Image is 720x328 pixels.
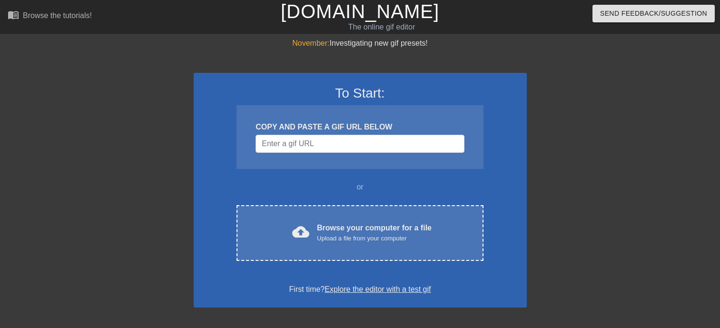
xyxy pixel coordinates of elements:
[23,11,92,20] div: Browse the tutorials!
[600,8,707,20] span: Send Feedback/Suggestion
[206,85,514,101] h3: To Start:
[292,39,329,47] span: November:
[317,222,432,243] div: Browse your computer for a file
[8,9,19,20] span: menu_book
[325,285,431,293] a: Explore the editor with a test gif
[256,135,464,153] input: Username
[281,1,439,22] a: [DOMAIN_NAME]
[8,9,92,24] a: Browse the tutorials!
[218,181,502,193] div: or
[292,223,309,240] span: cloud_upload
[194,38,527,49] div: Investigating new gif presets!
[256,121,464,133] div: COPY AND PASTE A GIF URL BELOW
[206,284,514,295] div: First time?
[592,5,715,22] button: Send Feedback/Suggestion
[245,21,518,33] div: The online gif editor
[317,234,432,243] div: Upload a file from your computer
